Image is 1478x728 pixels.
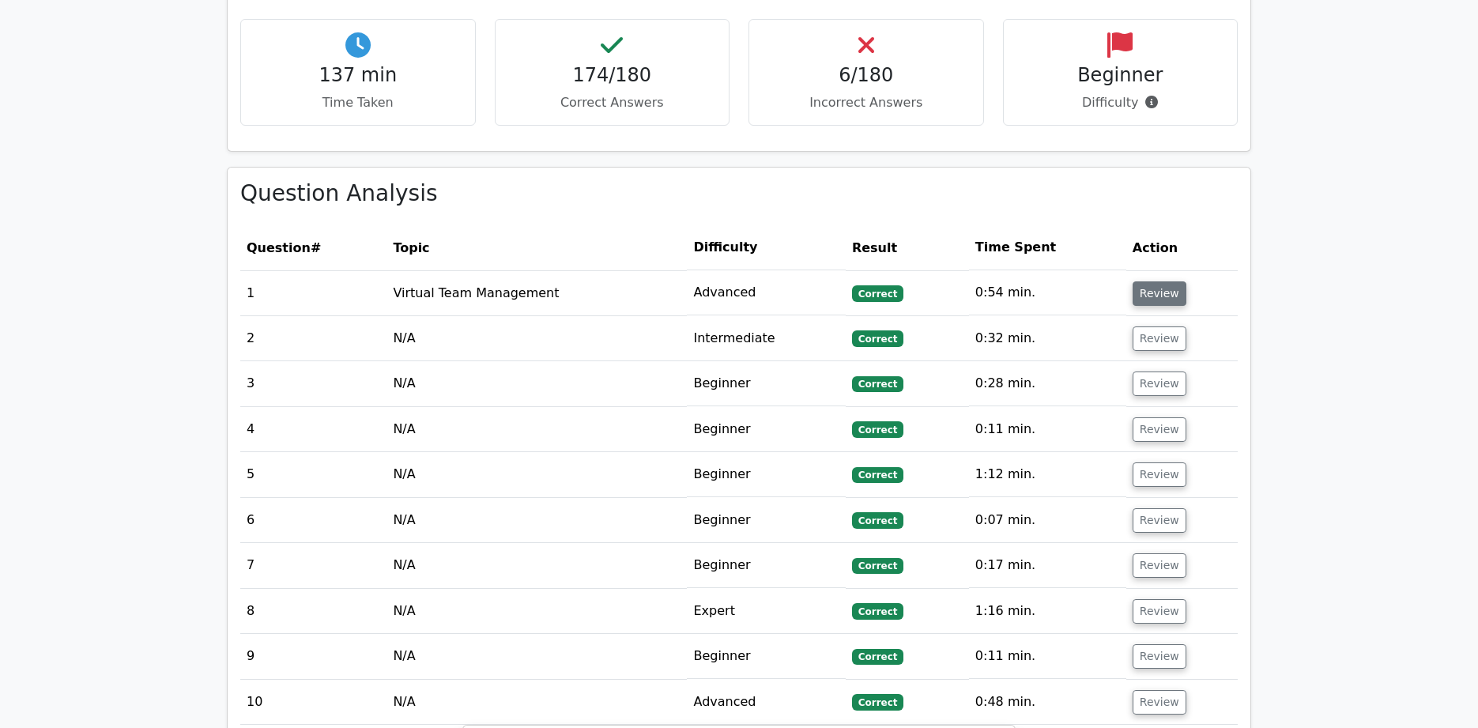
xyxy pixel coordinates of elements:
td: 0:54 min. [969,270,1126,315]
td: N/A [386,407,687,452]
span: Correct [852,694,903,710]
td: N/A [386,452,687,497]
td: 3 [240,361,386,406]
td: 8 [240,589,386,634]
td: 7 [240,543,386,588]
td: N/A [386,361,687,406]
td: Beginner [687,543,845,588]
button: Review [1133,644,1186,669]
td: 0:28 min. [969,361,1126,406]
button: Review [1133,553,1186,578]
th: Topic [386,225,687,270]
td: N/A [386,498,687,543]
th: Time Spent [969,225,1126,270]
td: 4 [240,407,386,452]
td: 0:07 min. [969,498,1126,543]
td: Beginner [687,498,845,543]
span: Correct [852,421,903,437]
td: Expert [687,589,845,634]
td: 0:32 min. [969,316,1126,361]
td: 6 [240,498,386,543]
span: Correct [852,467,903,483]
h4: Beginner [1016,64,1225,87]
button: Review [1133,690,1186,715]
td: Advanced [687,270,845,315]
td: Beginner [687,361,845,406]
td: Beginner [687,634,845,679]
td: N/A [386,316,687,361]
span: Correct [852,558,903,574]
button: Review [1133,417,1186,442]
p: Incorrect Answers [762,93,971,112]
span: Correct [852,376,903,392]
td: N/A [386,680,687,725]
span: Question [247,240,311,255]
td: N/A [386,634,687,679]
td: 0:17 min. [969,543,1126,588]
th: Result [846,225,969,270]
h3: Question Analysis [240,180,1238,207]
td: Beginner [687,452,845,497]
span: Correct [852,285,903,301]
p: Time Taken [254,93,462,112]
span: Correct [852,603,903,619]
button: Review [1133,508,1186,533]
td: Virtual Team Management [386,270,687,315]
button: Review [1133,462,1186,487]
h4: 137 min [254,64,462,87]
td: 0:48 min. [969,680,1126,725]
td: Intermediate [687,316,845,361]
td: N/A [386,543,687,588]
span: Correct [852,649,903,665]
h4: 174/180 [508,64,717,87]
td: Beginner [687,407,845,452]
td: N/A [386,589,687,634]
td: 1 [240,270,386,315]
button: Review [1133,281,1186,306]
button: Review [1133,372,1186,396]
th: # [240,225,386,270]
button: Review [1133,326,1186,351]
td: 1:16 min. [969,589,1126,634]
p: Correct Answers [508,93,717,112]
td: 1:12 min. [969,452,1126,497]
th: Action [1126,225,1238,270]
td: 9 [240,634,386,679]
h4: 6/180 [762,64,971,87]
td: Advanced [687,680,845,725]
span: Correct [852,330,903,346]
td: 0:11 min. [969,634,1126,679]
th: Difficulty [687,225,845,270]
p: Difficulty [1016,93,1225,112]
td: 0:11 min. [969,407,1126,452]
button: Review [1133,599,1186,624]
td: 5 [240,452,386,497]
td: 2 [240,316,386,361]
td: 10 [240,680,386,725]
span: Correct [852,512,903,528]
